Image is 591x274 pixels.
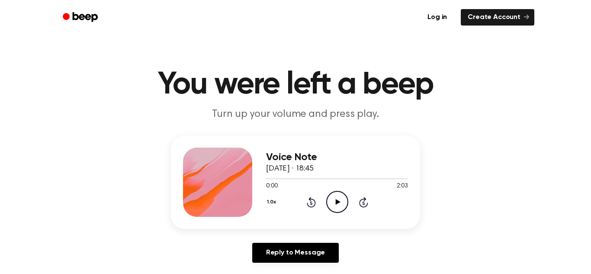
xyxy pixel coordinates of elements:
[266,195,279,210] button: 1.0x
[129,107,462,122] p: Turn up your volume and press play.
[461,9,534,26] a: Create Account
[74,69,517,100] h1: You were left a beep
[57,9,106,26] a: Beep
[419,7,456,27] a: Log in
[266,182,277,191] span: 0:00
[266,152,408,163] h3: Voice Note
[252,243,339,263] a: Reply to Message
[397,182,408,191] span: 2:03
[266,165,314,173] span: [DATE] · 18:45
